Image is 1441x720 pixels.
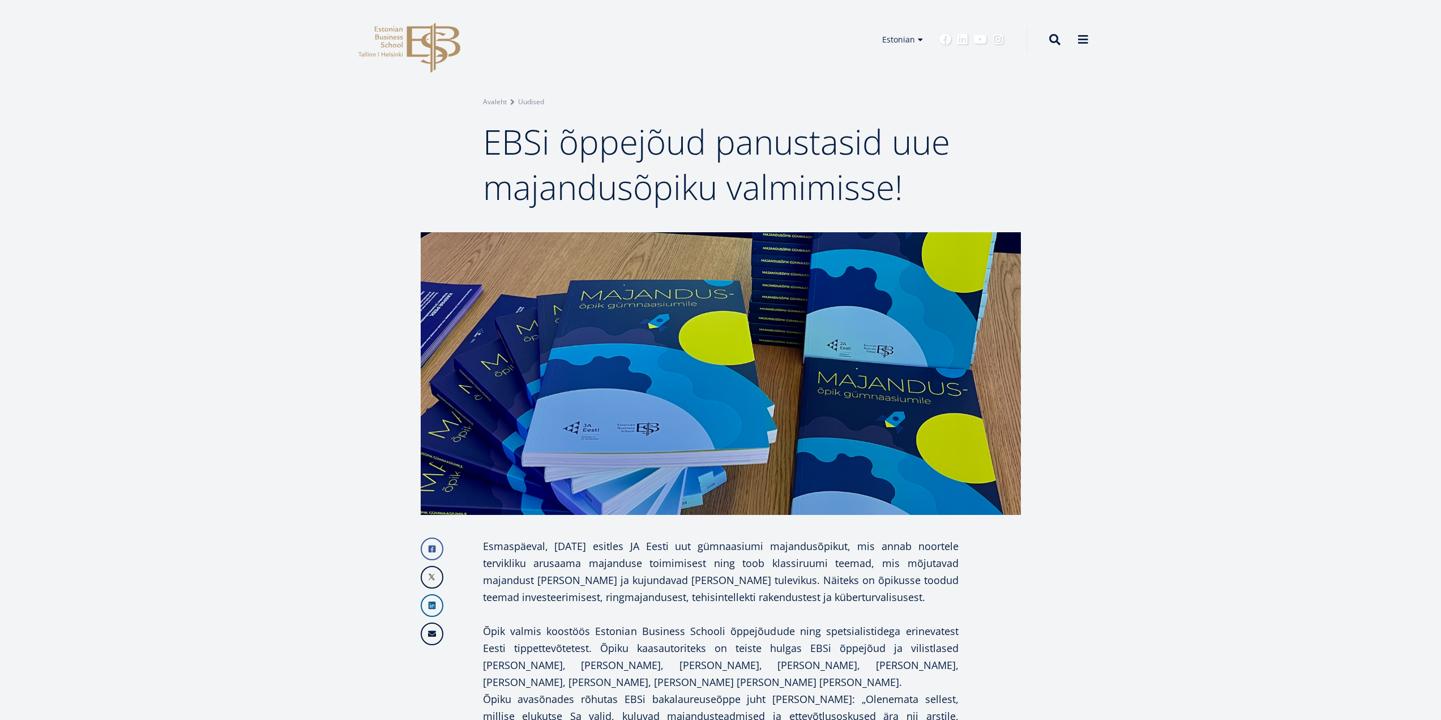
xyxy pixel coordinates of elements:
a: Instagram [993,34,1004,45]
a: Youtube [974,34,987,45]
a: Avaleht [483,96,507,108]
a: Linkedin [957,34,968,45]
img: X [422,567,442,587]
img: Majandusõpik [421,232,1021,515]
p: Esmaspäeval, [DATE] esitles JA Eesti uut gümnaasiumi majandusõpikut, mis annab noortele terviklik... [483,538,959,606]
a: Uudised [518,96,544,108]
a: Email [421,623,443,645]
span: EBSi õppejõud panustasid uue majandusõpiku valmimisse! [483,118,950,210]
b: Õpiku avasõnades rõhutas EBSi bakalaureuseõppe juht [PERSON_NAME] [483,692,853,706]
a: Linkedin [421,594,443,617]
a: Facebook [421,538,443,560]
p: Õpik valmis koostöös Estonian Business Schooli õppejõudude ning spetsialistidega erinevatest Eest... [483,623,959,691]
a: Facebook [940,34,951,45]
